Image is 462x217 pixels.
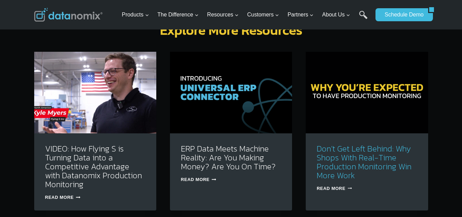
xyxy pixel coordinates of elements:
span: Last Name [154,0,176,7]
a: Read More [317,186,352,191]
span: Products [122,10,149,19]
iframe: Popup CTA [3,96,113,214]
a: Search [359,11,368,26]
img: Datanomix [34,8,103,22]
img: How the Datanomix Universal ERP Connector Transforms Job Performance & ERP Insights [170,52,292,133]
a: Privacy Policy [93,153,115,158]
a: Schedule Demo [375,8,428,21]
a: Don’t Get Left Behind: Why Shops With Real-Time Production Monitoring Win More Work [317,143,411,181]
a: ERP Data Meets Machine Reality: Are You Making Money? Are You On Time? [181,143,276,172]
img: Don’t Get Left Behind: Why Shops With Real-Time Production Monitoring Win More Work [306,52,428,133]
nav: Primary Navigation [119,4,372,26]
span: The Difference [157,10,199,19]
span: Phone number [154,28,185,35]
span: Customers [247,10,279,19]
a: Terms [77,153,87,158]
span: Resources [207,10,239,19]
span: About Us [322,10,350,19]
strong: Explore More Resources [160,20,302,40]
a: Read More [181,177,216,182]
span: Partners [288,10,314,19]
img: VIDEO: How Flying S is Turning Data into a Competitive Advantage with Datanomix Production Monito... [34,52,156,133]
span: State/Region [154,85,180,91]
